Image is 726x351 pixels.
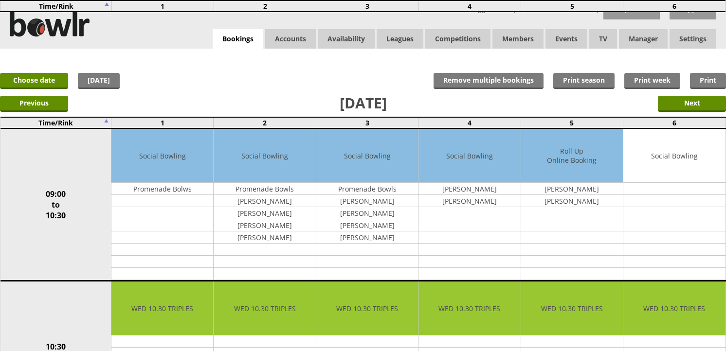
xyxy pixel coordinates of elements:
td: WED 10.30 TRIPLES [521,281,623,335]
td: 4 [418,0,521,12]
td: 6 [623,117,726,128]
a: Competitions [425,29,490,49]
td: Social Bowling [111,129,213,183]
td: [PERSON_NAME] [214,219,315,231]
span: Manager [619,29,668,49]
td: [PERSON_NAME] [316,219,418,231]
td: Social Bowling [214,129,315,183]
td: [PERSON_NAME] [214,231,315,244]
a: Bookings [213,29,263,49]
td: Social Bowling [623,129,725,183]
td: WED 10.30 TRIPLES [418,281,520,335]
span: Members [492,29,544,49]
td: [PERSON_NAME] [316,195,418,207]
td: 5 [521,117,623,128]
input: Next [658,96,726,112]
a: Print season [553,73,615,89]
span: TV [589,29,617,49]
td: [PERSON_NAME] [521,183,623,195]
td: [PERSON_NAME] [316,207,418,219]
a: Print week [624,73,680,89]
a: Events [545,29,587,49]
a: Leagues [377,29,423,49]
a: Availability [318,29,375,49]
a: [DATE] [78,73,120,89]
td: 5 [521,0,623,12]
td: 2 [214,0,316,12]
td: 2 [214,117,316,128]
td: WED 10.30 TRIPLES [214,281,315,335]
td: Social Bowling [418,129,520,183]
td: 1 [111,0,214,12]
td: 3 [316,117,418,128]
td: [PERSON_NAME] [214,195,315,207]
input: Remove multiple bookings [434,73,544,89]
td: WED 10.30 TRIPLES [623,281,725,335]
td: Time/Rink [0,117,111,128]
td: 09:00 to 10:30 [0,128,111,281]
td: [PERSON_NAME] [316,231,418,244]
td: 4 [418,117,521,128]
td: 6 [623,0,726,12]
td: [PERSON_NAME] [521,195,623,207]
td: [PERSON_NAME] [214,207,315,219]
span: Accounts [265,29,316,49]
span: Settings [670,29,716,49]
td: Roll Up Online Booking [521,129,623,183]
td: [PERSON_NAME] [418,183,520,195]
td: 3 [316,0,418,12]
td: Promenade Bowls [214,183,315,195]
td: WED 10.30 TRIPLES [316,281,418,335]
a: Print [690,73,726,89]
td: Promenade Bowls [316,183,418,195]
td: Time/Rink [0,0,111,12]
td: Promenade Bolws [111,183,213,195]
td: WED 10.30 TRIPLES [111,281,213,335]
td: 1 [111,117,214,128]
td: [PERSON_NAME] [418,195,520,207]
td: Social Bowling [316,129,418,183]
